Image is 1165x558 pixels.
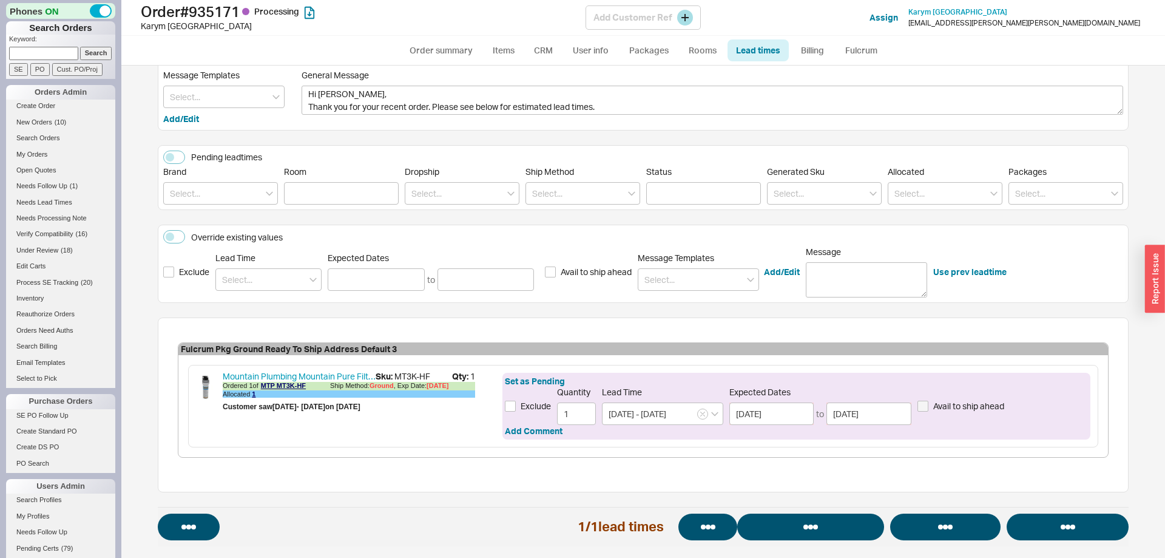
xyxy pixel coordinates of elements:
a: Inventory [6,292,115,305]
span: General Message [302,70,1123,81]
b: Sku: [376,371,393,381]
span: Needs Processing Note [16,214,87,222]
a: Needs Follow Up [6,526,115,539]
textarea: General Message [302,86,1123,115]
span: Process SE Tracking [16,279,78,286]
a: Mountain Plumbing Mountain Pure Filter System [223,370,376,383]
a: Select to Pick [6,372,115,385]
input: Select... [767,182,882,205]
div: Override existing values [191,231,283,243]
svg: open menu [309,277,317,282]
a: Fulcrum [836,39,886,61]
button: Pending leadtimes [163,151,185,164]
input: Select... [602,403,723,425]
svg: open menu [711,412,718,417]
a: Orders Need Auths [6,324,115,337]
span: Status [646,166,672,177]
span: Packages [1008,166,1047,177]
input: Select... [638,268,759,291]
svg: open menu [272,95,280,100]
input: Avail to ship ahead [545,267,556,277]
a: Search Profiles [6,494,115,506]
span: Under Review [16,247,58,254]
span: Message [806,247,927,257]
a: Karym [GEOGRAPHIC_DATA] [908,8,1007,16]
input: Select... [1008,182,1123,205]
h1: Search Orders [6,21,115,35]
span: Message Templates [163,70,240,80]
span: ON [45,5,59,18]
svg: open menu [870,191,877,196]
button: Override existing values [163,230,185,243]
a: Create Standard PO [6,425,115,438]
span: Avail to ship ahead [933,400,1004,412]
input: Search [80,47,112,60]
a: Billing [791,39,834,61]
span: [DATE] [427,382,448,389]
a: User info [564,39,618,61]
span: Needs Follow Up [16,182,67,189]
input: Select... [163,182,278,205]
a: Rooms [680,39,725,61]
div: Pending leadtimes [191,151,262,163]
a: New Orders(10) [6,116,115,129]
span: Avail to ship ahead [561,266,632,278]
span: Exclude [521,400,551,412]
span: ( 79 ) [61,545,73,552]
div: Phones [6,3,115,19]
span: Processing [254,6,299,16]
a: Create DS PO [6,441,115,454]
div: Orders Admin [6,85,115,100]
a: Lead times [728,39,789,61]
div: Purchase Orders [6,394,115,409]
a: Pending Certs(79) [6,542,115,555]
svg: open menu [747,277,754,282]
a: Needs Processing Note [6,212,115,225]
input: Exclude [505,401,516,412]
span: Expected Dates [328,253,534,264]
span: Brand [163,166,186,177]
h1: Order # 935171 [141,3,586,20]
span: ( 16 ) [76,230,88,237]
span: Room [284,166,306,177]
a: Create Order [6,100,115,112]
button: Use prev leadtime [933,266,1007,278]
span: Dropship [405,166,439,177]
b: Qty: [452,371,468,381]
div: to [427,274,435,286]
input: Quantity [557,403,596,425]
input: SE [9,63,28,76]
a: PO Search [6,457,115,470]
button: Assign [870,12,898,24]
span: Ship Method [525,166,574,177]
a: Email Templates [6,356,115,369]
input: Cust. PO/Proj [52,63,103,76]
a: Open Quotes [6,164,115,177]
input: Avail to ship ahead [917,401,928,412]
button: Set as Pending [505,375,565,387]
a: 1 [252,390,255,398]
a: Reauthorize Orders [6,308,115,321]
a: My Profiles [6,510,115,523]
span: Exclude [179,266,209,278]
span: Allocated [888,166,924,177]
a: Search Orders [6,132,115,145]
span: 1 [452,370,475,383]
div: Allocated [223,390,475,398]
a: Needs Lead Times [6,196,115,209]
a: Under Review(18) [6,244,115,257]
div: Customer saw [DATE] - [DATE] on [DATE] [223,403,475,411]
input: Select... [215,268,322,291]
span: ( 20 ) [81,279,93,286]
div: Karym [GEOGRAPHIC_DATA] [141,20,586,32]
svg: open menu [628,191,635,196]
img: MT3K-HF-1_wbwf1u [194,375,218,400]
div: Ordered 1 of Ship Method: [223,382,475,390]
a: My Orders [6,148,115,161]
span: Generated Sku [767,166,825,177]
div: Add Customer Ref [586,5,701,30]
span: Needs Follow Up [16,528,67,536]
input: Select... [405,182,519,205]
svg: open menu [507,191,515,196]
div: to [816,408,824,420]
